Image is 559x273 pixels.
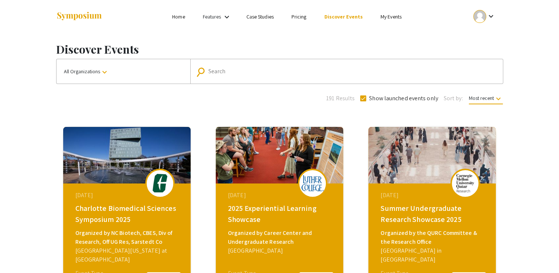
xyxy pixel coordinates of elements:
div: [GEOGRAPHIC_DATA] in [GEOGRAPHIC_DATA] [381,246,485,264]
span: All Organizations [64,68,109,75]
div: 2025 Experiential Learning Showcase [228,203,333,225]
span: Show launched events only [369,94,438,103]
span: Sort by: [444,94,463,103]
a: Discover Events [324,13,363,20]
img: Symposium by ForagerOne [56,11,102,21]
img: summer-undergraduate-research-showcase-2025_eventCoverPhoto_d7183b__thumb.jpg [368,127,496,183]
mat-icon: Expand account dropdown [486,12,495,21]
div: [DATE] [381,191,485,200]
img: biomedical-sciences2025_eventLogo_e7ea32_.png [149,174,171,192]
mat-icon: keyboard_arrow_down [100,68,109,77]
span: 191 Results [326,94,355,103]
div: [DATE] [228,191,333,200]
div: Organized by NC Biotech, CBES, Div of Research, Off UG Res, Sarstedt Co [75,229,180,246]
img: 2025-experiential-learning-showcase_eventLogo_377aea_.png [301,175,324,191]
iframe: Chat [6,240,31,267]
div: Summer Undergraduate Research Showcase 2025 [381,203,485,225]
button: Most recent [463,91,509,105]
div: [GEOGRAPHIC_DATA][US_STATE] at [GEOGRAPHIC_DATA] [75,246,180,264]
a: Features [203,13,221,20]
img: 2025-experiential-learning-showcase_eventCoverPhoto_3051d9__thumb.jpg [216,127,343,183]
span: Most recent [469,95,503,104]
button: Expand account dropdown [466,8,503,25]
mat-icon: Expand Features list [222,13,231,21]
div: Organized by Career Center and Undergraduate Research [228,229,333,246]
h1: Discover Events [56,43,503,56]
img: biomedical-sciences2025_eventCoverPhoto_f0c029__thumb.jpg [63,127,191,183]
div: Charlotte Biomedical Sciences Symposium 2025 [75,203,180,225]
img: summer-undergraduate-research-showcase-2025_eventLogo_367938_.png [454,174,476,192]
button: All Organizations [57,59,190,84]
div: [GEOGRAPHIC_DATA] [228,246,333,255]
a: Case Studies [246,13,274,20]
div: [DATE] [75,191,180,200]
mat-icon: keyboard_arrow_down [494,94,503,103]
a: My Events [381,13,402,20]
a: Pricing [292,13,307,20]
div: Organized by the QURC Committee & the Research Office [381,229,485,246]
mat-icon: Search [197,65,208,78]
a: Home [172,13,185,20]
